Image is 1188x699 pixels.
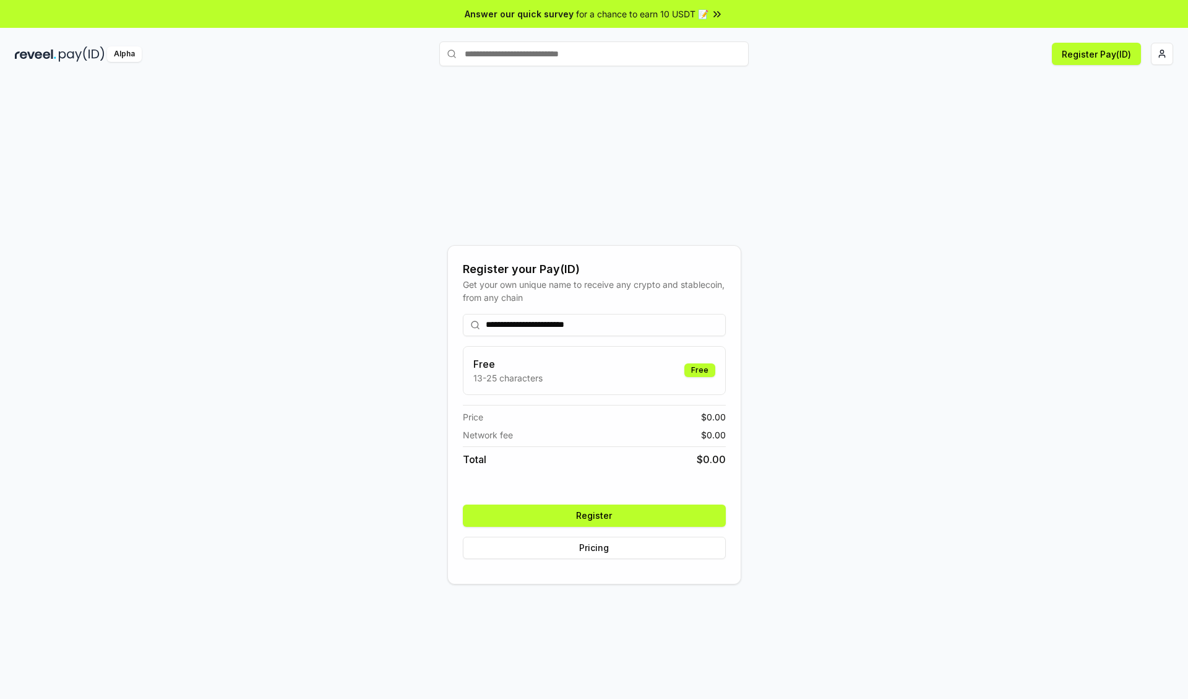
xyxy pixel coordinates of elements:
[107,46,142,62] div: Alpha
[15,46,56,62] img: reveel_dark
[463,452,486,467] span: Total
[1052,43,1141,65] button: Register Pay(ID)
[463,505,726,527] button: Register
[463,537,726,559] button: Pricing
[473,357,543,371] h3: Free
[463,428,513,441] span: Network fee
[463,278,726,304] div: Get your own unique name to receive any crypto and stablecoin, from any chain
[701,428,726,441] span: $ 0.00
[463,261,726,278] div: Register your Pay(ID)
[576,7,708,20] span: for a chance to earn 10 USDT 📝
[59,46,105,62] img: pay_id
[684,363,715,377] div: Free
[473,371,543,384] p: 13-25 characters
[697,452,726,467] span: $ 0.00
[701,410,726,423] span: $ 0.00
[465,7,574,20] span: Answer our quick survey
[463,410,483,423] span: Price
